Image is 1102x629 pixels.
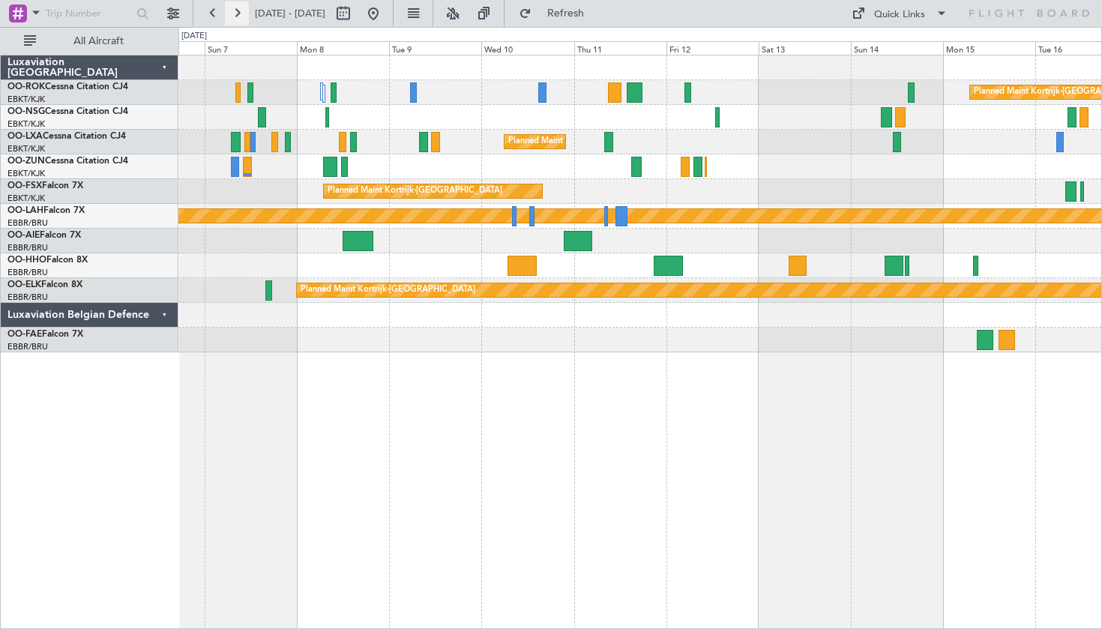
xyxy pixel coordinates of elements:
[481,41,573,55] div: Wed 10
[7,292,48,303] a: EBBR/BRU
[301,279,475,301] div: Planned Maint Kortrijk-[GEOGRAPHIC_DATA]
[7,206,85,215] a: OO-LAHFalcon 7X
[512,1,602,25] button: Refresh
[874,7,925,22] div: Quick Links
[7,341,48,352] a: EBBR/BRU
[7,231,81,240] a: OO-AIEFalcon 7X
[7,157,45,166] span: OO-ZUN
[508,130,683,153] div: Planned Maint Kortrijk-[GEOGRAPHIC_DATA]
[7,107,128,116] a: OO-NSGCessna Citation CJ4
[7,280,41,289] span: OO-ELK
[7,280,82,289] a: OO-ELKFalcon 8X
[7,82,128,91] a: OO-ROKCessna Citation CJ4
[759,41,851,55] div: Sat 13
[7,330,83,339] a: OO-FAEFalcon 7X
[297,41,389,55] div: Mon 8
[7,193,45,204] a: EBKT/KJK
[255,7,325,20] span: [DATE] - [DATE]
[535,8,597,19] span: Refresh
[7,267,48,278] a: EBBR/BRU
[16,29,163,53] button: All Aircraft
[7,157,128,166] a: OO-ZUNCessna Citation CJ4
[7,143,45,154] a: EBKT/KJK
[7,231,40,240] span: OO-AIE
[39,36,158,46] span: All Aircraft
[7,256,88,265] a: OO-HHOFalcon 8X
[328,180,502,202] div: Planned Maint Kortrijk-[GEOGRAPHIC_DATA]
[7,82,45,91] span: OO-ROK
[844,1,955,25] button: Quick Links
[666,41,759,55] div: Fri 12
[7,206,43,215] span: OO-LAH
[7,256,46,265] span: OO-HHO
[7,330,42,339] span: OO-FAE
[7,132,43,141] span: OO-LXA
[7,181,83,190] a: OO-FSXFalcon 7X
[943,41,1035,55] div: Mon 15
[7,107,45,116] span: OO-NSG
[7,242,48,253] a: EBBR/BRU
[46,2,132,25] input: Trip Number
[7,118,45,130] a: EBKT/KJK
[181,30,207,43] div: [DATE]
[205,41,297,55] div: Sun 7
[7,168,45,179] a: EBKT/KJK
[7,217,48,229] a: EBBR/BRU
[389,41,481,55] div: Tue 9
[851,41,943,55] div: Sun 14
[7,181,42,190] span: OO-FSX
[574,41,666,55] div: Thu 11
[7,94,45,105] a: EBKT/KJK
[7,132,126,141] a: OO-LXACessna Citation CJ4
